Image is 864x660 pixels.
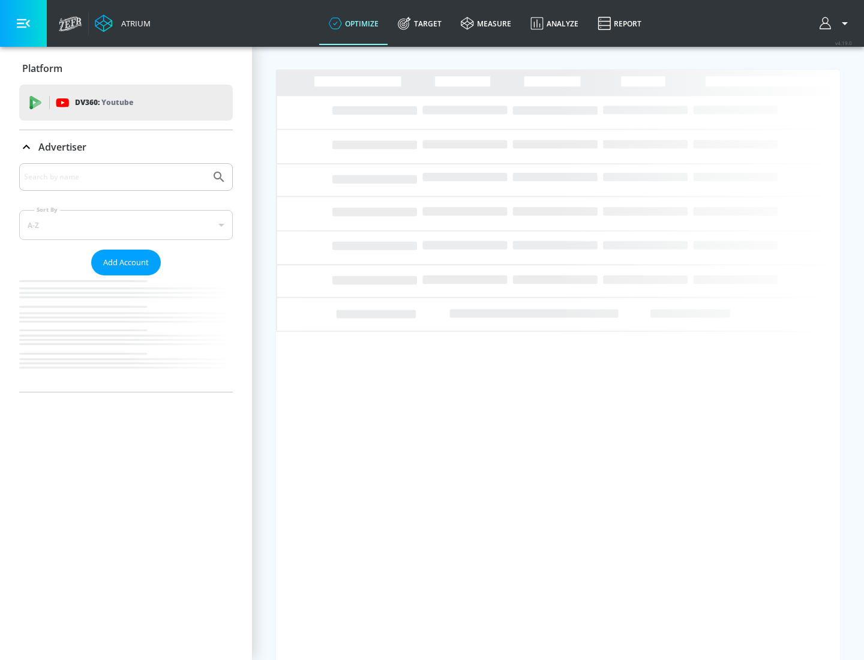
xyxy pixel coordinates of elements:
[103,256,149,269] span: Add Account
[34,206,60,214] label: Sort By
[521,2,588,45] a: Analyze
[388,2,451,45] a: Target
[19,85,233,121] div: DV360: Youtube
[116,18,151,29] div: Atrium
[451,2,521,45] a: measure
[24,169,206,185] input: Search by name
[95,14,151,32] a: Atrium
[19,130,233,164] div: Advertiser
[19,275,233,392] nav: list of Advertiser
[19,163,233,392] div: Advertiser
[91,250,161,275] button: Add Account
[75,96,133,109] p: DV360:
[319,2,388,45] a: optimize
[19,210,233,240] div: A-Z
[19,52,233,85] div: Platform
[588,2,651,45] a: Report
[101,96,133,109] p: Youtube
[38,140,86,154] p: Advertiser
[22,62,62,75] p: Platform
[835,40,852,46] span: v 4.19.0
